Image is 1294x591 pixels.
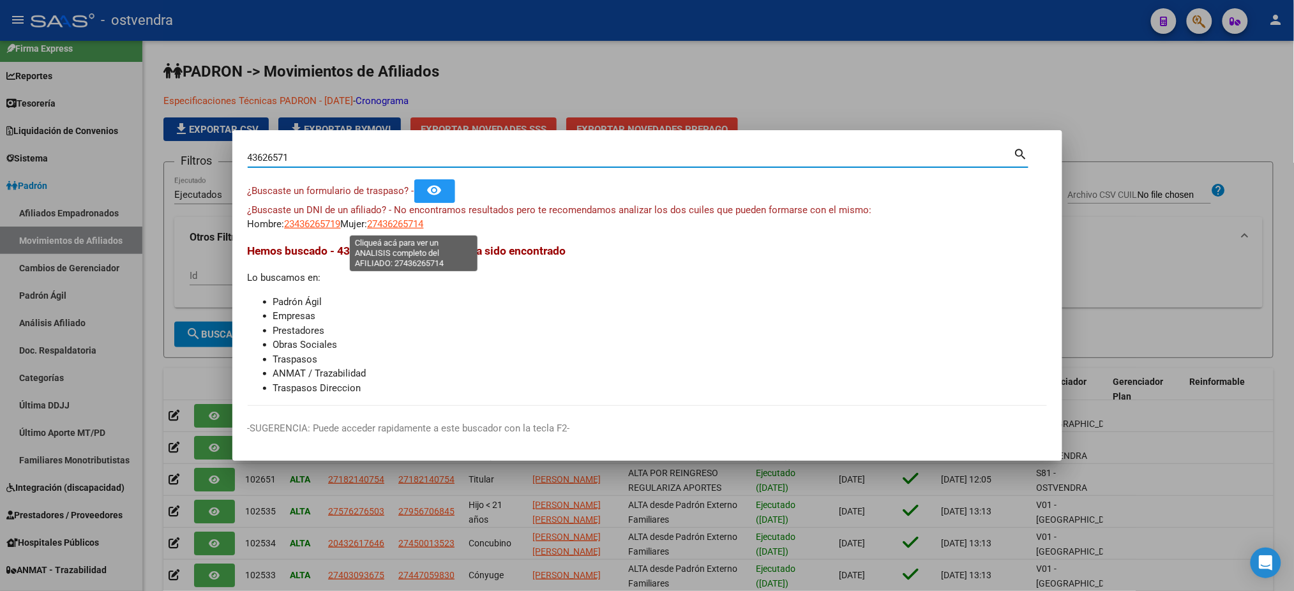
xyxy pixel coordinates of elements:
[1251,548,1281,578] div: Open Intercom Messenger
[273,324,1047,338] li: Prestadores
[273,366,1047,381] li: ANMAT / Trazabilidad
[427,183,442,198] mat-icon: remove_red_eye
[1014,146,1028,161] mat-icon: search
[285,218,341,230] span: 23436265719
[248,243,1047,395] div: Lo buscamos en:
[248,185,414,197] span: ¿Buscaste un formulario de traspaso? -
[368,218,424,230] span: 27436265714
[273,381,1047,396] li: Traspasos Direccion
[273,352,1047,367] li: Traspasos
[273,338,1047,352] li: Obras Sociales
[248,203,1047,232] div: Hombre: Mujer:
[248,204,872,216] span: ¿Buscaste un DNI de un afiliado? - No encontramos resultados pero te recomendamos analizar los do...
[248,421,1047,436] p: -SUGERENCIA: Puede acceder rapidamente a este buscador con la tecla F2-
[273,309,1047,324] li: Empresas
[248,244,566,257] span: Hemos buscado - 43626571 - y el mismo no ha sido encontrado
[273,295,1047,310] li: Padrón Ágil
